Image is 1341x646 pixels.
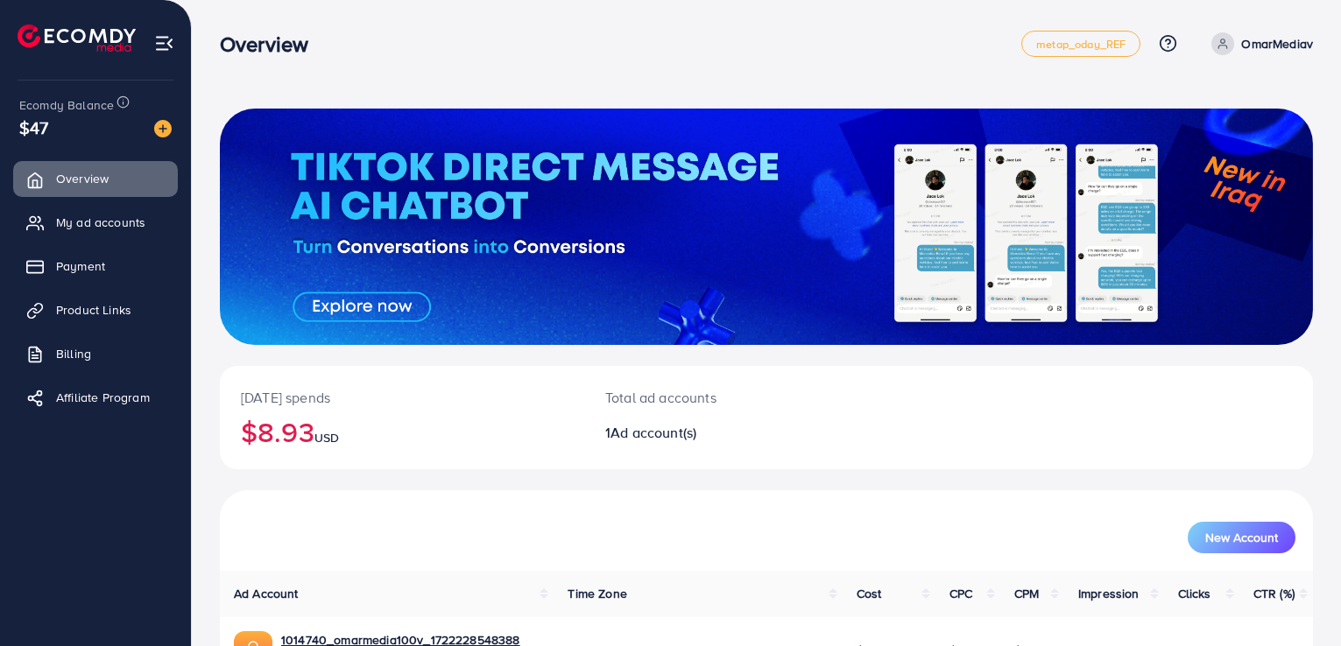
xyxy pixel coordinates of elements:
[13,161,178,196] a: Overview
[1241,33,1313,54] p: OmarMediav
[1178,585,1211,602] span: Clicks
[56,257,105,275] span: Payment
[241,415,563,448] h2: $8.93
[241,387,563,408] p: [DATE] spends
[1253,585,1295,602] span: CTR (%)
[1204,32,1313,55] a: OmarMediav
[19,115,48,140] span: $47
[154,120,172,137] img: image
[56,301,131,319] span: Product Links
[13,336,178,371] a: Billing
[13,249,178,284] a: Payment
[220,32,322,57] h3: Overview
[949,585,972,602] span: CPC
[13,380,178,415] a: Affiliate Program
[1014,585,1039,602] span: CPM
[154,33,174,53] img: menu
[13,292,178,327] a: Product Links
[314,429,339,446] span: USD
[611,423,696,442] span: Ad account(s)
[18,25,136,52] img: logo
[19,96,114,114] span: Ecomdy Balance
[56,170,109,187] span: Overview
[13,205,178,240] a: My ad accounts
[1205,531,1278,544] span: New Account
[605,387,836,408] p: Total ad accounts
[1036,39,1126,50] span: metap_oday_REF
[56,214,145,231] span: My ad accounts
[234,585,299,602] span: Ad Account
[56,389,150,406] span: Affiliate Program
[568,585,626,602] span: Time Zone
[857,585,882,602] span: Cost
[1188,522,1295,553] button: New Account
[1021,31,1140,57] a: metap_oday_REF
[605,425,836,441] h2: 1
[1078,585,1140,602] span: Impression
[56,345,91,362] span: Billing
